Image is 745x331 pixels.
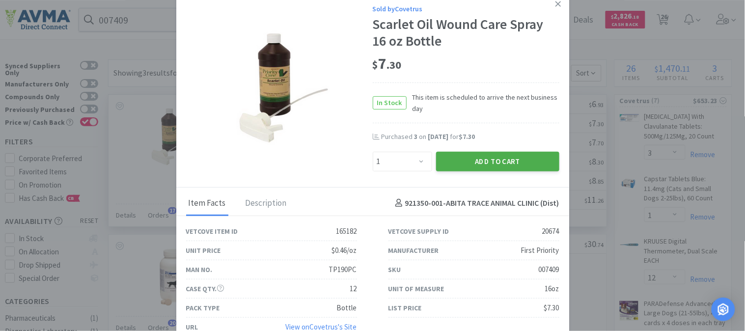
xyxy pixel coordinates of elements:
div: Pack Type [186,303,220,313]
div: Open Intercom Messenger [712,298,735,321]
div: 16oz [545,283,559,295]
div: Scarlet Oil Wound Care Spray 16 oz Bottle [373,16,559,49]
div: TP190PC [329,264,357,276]
div: Sold by Covetrus [373,3,559,14]
div: Vetcove Item ID [186,226,238,237]
div: Bottle [337,302,357,314]
div: Manufacturer [388,245,439,256]
div: Vetcove Supply ID [388,226,449,237]
div: Unit Price [186,245,221,256]
span: $7.30 [459,132,475,141]
div: Purchased on for [382,132,559,142]
span: $ [373,58,379,72]
div: 165182 [336,225,357,237]
div: $7.30 [544,302,559,314]
div: 20674 [542,225,559,237]
div: $0.46/oz [332,245,357,256]
button: Add to Cart [436,152,559,171]
div: Unit of Measure [388,283,444,294]
div: Man No. [186,264,213,275]
div: List Price [388,303,422,313]
div: 007409 [539,264,559,276]
span: 3 [414,132,418,141]
h4: 921350-001 - ABITA TRACE ANIMAL CLINIC (Dist) [391,197,559,210]
span: This item is scheduled to arrive the next business day [407,92,559,114]
img: 1983111882ad45f686149bef04e7895f_20674.png [218,26,341,149]
div: Item Facts [186,192,228,216]
span: 7 [373,54,402,73]
span: [DATE] [428,132,449,141]
div: First Priority [521,245,559,256]
div: SKU [388,264,401,275]
div: 12 [350,283,357,295]
div: Case Qty. [186,283,224,294]
div: Description [243,192,289,216]
span: In Stock [373,97,406,109]
span: . 30 [387,58,402,72]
